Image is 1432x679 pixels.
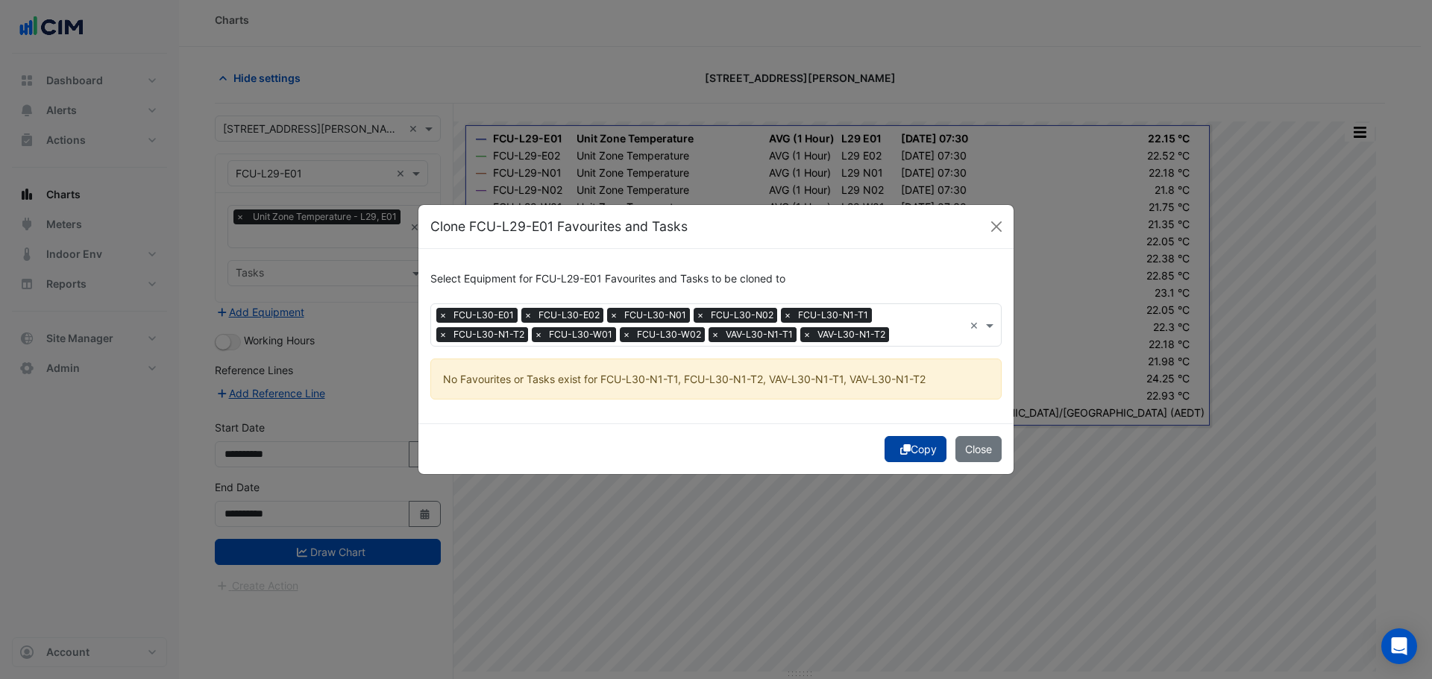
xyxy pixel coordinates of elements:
span: FCU-L30-W02 [633,327,705,342]
span: × [620,327,633,342]
span: × [521,308,535,323]
div: Open Intercom Messenger [1381,628,1417,664]
span: Clear [970,318,982,333]
span: FCU-L30-W01 [545,327,616,342]
span: × [436,308,450,323]
span: FCU-L30-N02 [707,308,777,323]
span: × [800,327,814,342]
span: × [607,308,621,323]
span: FCU-L30-N1-T1 [794,308,872,323]
button: Close [985,215,1008,238]
span: × [781,308,794,323]
span: VAV-L30-N1-T2 [814,327,889,342]
span: FCU-L30-E01 [450,308,518,323]
button: Copy [885,436,946,462]
span: × [436,327,450,342]
span: FCU-L30-E02 [535,308,603,323]
span: × [709,327,722,342]
span: × [694,308,707,323]
span: VAV-L30-N1-T1 [722,327,797,342]
ngb-alert: No Favourites or Tasks exist for FCU-L30-N1-T1, FCU-L30-N1-T2, VAV-L30-N1-T1, VAV-L30-N1-T2 [430,359,1002,399]
button: Close [955,436,1002,462]
h6: Select Equipment for FCU-L29-E01 Favourites and Tasks to be cloned to [430,273,1002,285]
span: FCU-L30-N1-T2 [450,327,528,342]
span: × [532,327,545,342]
h5: Clone FCU-L29-E01 Favourites and Tasks [430,217,688,236]
span: FCU-L30-N01 [621,308,690,323]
